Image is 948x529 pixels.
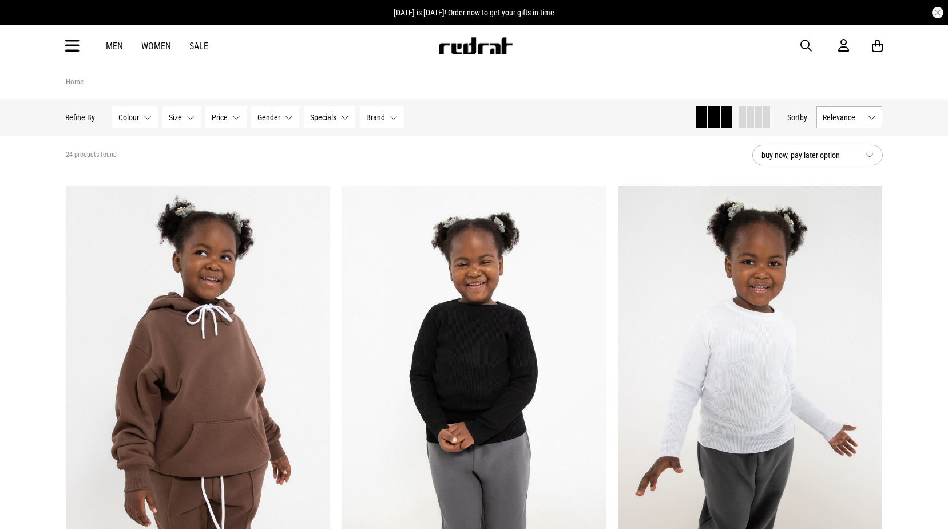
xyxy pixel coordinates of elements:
a: Men [106,41,123,52]
button: buy now, pay later option [752,145,883,165]
button: Gender [252,106,300,128]
button: Sortby [788,110,808,124]
button: Brand [360,106,404,128]
span: 24 products found [66,151,117,160]
button: Size [163,106,201,128]
span: buy now, pay later option [761,148,856,162]
span: Colour [119,113,140,122]
a: Sale [189,41,208,52]
button: Colour [113,106,158,128]
span: Gender [258,113,281,122]
span: Size [169,113,183,122]
span: by [800,113,808,122]
button: Price [206,106,247,128]
span: Relevance [823,113,864,122]
span: Specials [311,113,337,122]
p: Refine By [66,113,96,122]
img: Redrat logo [438,37,513,54]
span: Brand [367,113,386,122]
a: Home [66,77,84,86]
button: Specials [304,106,356,128]
a: Women [141,41,171,52]
button: Relevance [817,106,883,128]
span: [DATE] is [DATE]! Order now to get your gifts in time [394,8,554,17]
span: Price [212,113,228,122]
